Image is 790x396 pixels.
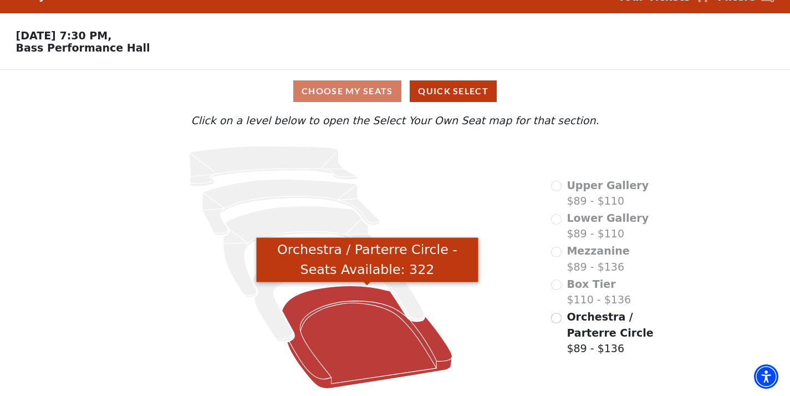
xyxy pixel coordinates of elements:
[567,210,649,242] label: $89 - $110
[567,212,649,224] span: Lower Gallery
[257,237,478,282] div: Orchestra / Parterre Circle - Seats Available: 322
[190,146,358,187] path: Upper Gallery - Seats Available: 0
[282,286,452,389] path: Orchestra / Parterre Circle - Seats Available: 322
[567,276,631,308] label: $110 - $136
[202,179,380,236] path: Lower Gallery - Seats Available: 0
[567,245,629,257] span: Mezzanine
[567,278,615,290] span: Box Tier
[567,179,649,191] span: Upper Gallery
[567,311,653,339] span: Orchestra / Parterre Circle
[567,177,649,209] label: $89 - $110
[754,364,778,389] div: Accessibility Menu
[410,80,497,102] button: Quick Select
[106,113,683,129] p: Click on a level below to open the Select Your Own Seat map for that section.
[567,309,683,357] label: $89 - $136
[567,243,629,275] label: $89 - $136
[551,313,562,323] input: Orchestra / Parterre Circle$89 - $136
